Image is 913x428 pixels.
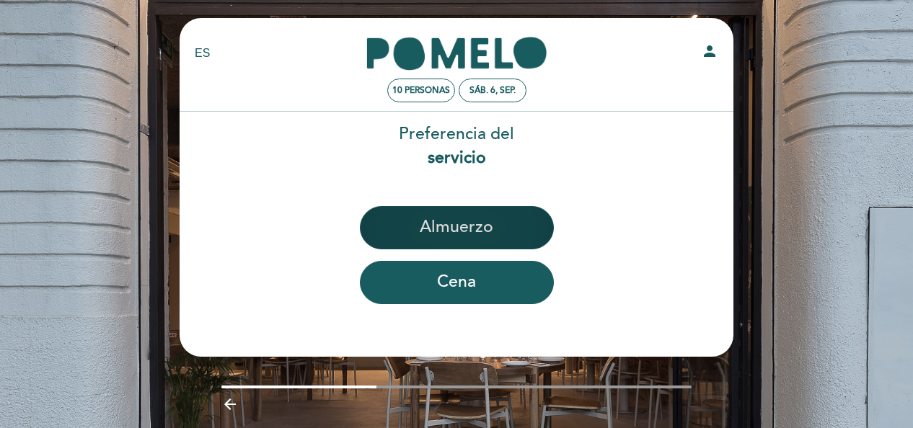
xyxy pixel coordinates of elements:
[392,85,450,96] span: 10 personas
[469,85,516,96] div: sáb. 6, sep.
[360,206,554,249] button: Almuerzo
[428,148,486,168] b: servicio
[360,261,554,304] button: Cena
[221,396,239,413] i: arrow_backward
[701,43,718,60] i: person
[179,122,734,170] div: Preferencia del
[366,34,547,73] a: Pomelo
[701,43,718,65] button: person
